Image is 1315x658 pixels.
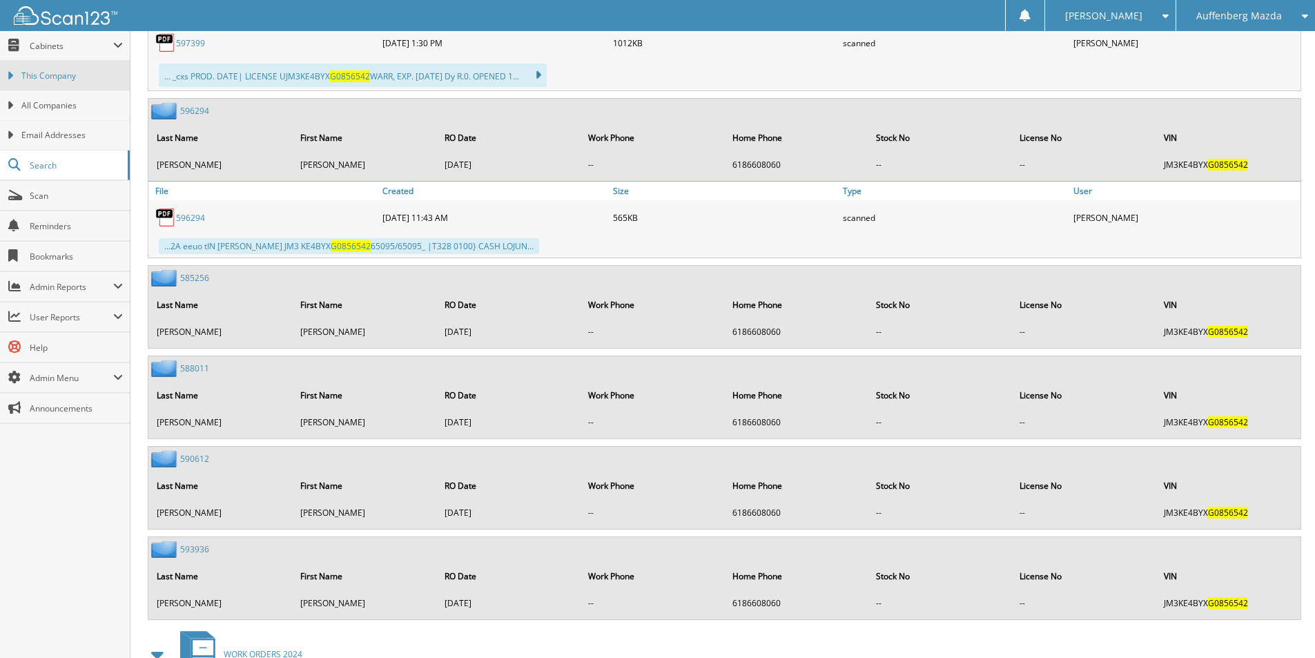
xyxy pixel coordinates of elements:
span: G0856542 [1208,159,1248,171]
th: Home Phone [725,381,868,409]
th: Last Name [150,381,292,409]
img: folder2.png [151,450,180,467]
span: G0856542 [1208,416,1248,428]
a: 596294 [180,105,209,117]
th: License No [1013,472,1155,500]
div: scanned [839,204,1070,231]
th: Work Phone [581,472,723,500]
th: Home Phone [725,562,868,590]
th: Home Phone [725,124,868,152]
td: -- [869,153,1011,176]
th: Work Phone [581,124,723,152]
a: 588011 [180,362,209,374]
span: Help [30,342,123,354]
span: Scan [30,190,123,202]
td: [DATE] [438,320,580,343]
td: -- [1013,320,1155,343]
td: [DATE] [438,411,580,434]
td: [PERSON_NAME] [150,592,292,615]
td: JM3KE4BYX [1157,501,1299,524]
th: Stock No [869,472,1011,500]
div: [DATE] 11:43 AM [379,204,610,231]
span: G0856542 [330,70,370,82]
span: Admin Reports [30,281,113,293]
th: License No [1013,124,1155,152]
a: User [1070,182,1301,200]
th: Last Name [150,562,292,590]
img: folder2.png [151,360,180,377]
span: Email Addresses [21,129,123,142]
div: [PERSON_NAME] [1070,204,1301,231]
th: Work Phone [581,381,723,409]
img: folder2.png [151,269,180,287]
span: G0856542 [1208,507,1248,519]
div: ...2A eeuo tIN [PERSON_NAME] JM3 KE4BYX 65095/65095_ |T328 0100} CASH LOJUN... [159,238,539,254]
th: VIN [1157,124,1299,152]
th: Stock No [869,562,1011,590]
div: 565KB [610,204,840,231]
div: [PERSON_NAME] [1070,29,1301,57]
span: This Company [21,70,123,82]
th: First Name [293,381,436,409]
td: [PERSON_NAME] [293,501,436,524]
th: RO Date [438,562,580,590]
th: Home Phone [725,472,868,500]
div: [DATE] 1:30 PM [379,29,610,57]
td: 6186608060 [725,320,868,343]
a: Created [379,182,610,200]
span: Announcements [30,403,123,414]
td: JM3KE4BYX [1157,411,1299,434]
a: File [148,182,379,200]
div: ... _cxs PROD. DATE| LICENSE UJM3KE4BYX WARR, EXP. [DATE] Dy R.0. OPENED 1... [159,64,547,87]
td: 6186608060 [725,153,868,176]
span: G0856542 [1208,597,1248,609]
th: RO Date [438,472,580,500]
td: -- [1013,501,1155,524]
td: -- [581,411,723,434]
span: User Reports [30,311,113,323]
th: License No [1013,291,1155,319]
th: Work Phone [581,562,723,590]
iframe: Chat Widget [1246,592,1315,658]
td: -- [581,320,723,343]
td: -- [869,592,1011,615]
td: -- [869,501,1011,524]
td: [PERSON_NAME] [150,320,292,343]
th: VIN [1157,291,1299,319]
a: Type [839,182,1070,200]
th: Home Phone [725,291,868,319]
a: 590612 [180,453,209,465]
span: Bookmarks [30,251,123,262]
a: Size [610,182,840,200]
img: folder2.png [151,102,180,119]
img: folder2.png [151,541,180,558]
td: [PERSON_NAME] [293,411,436,434]
td: [PERSON_NAME] [150,411,292,434]
td: 6186608060 [725,592,868,615]
td: -- [1013,411,1155,434]
th: License No [1013,381,1155,409]
a: 597399 [176,37,205,49]
td: [PERSON_NAME] [293,153,436,176]
td: 6186608060 [725,501,868,524]
th: First Name [293,472,436,500]
td: JM3KE4BYX [1157,153,1299,176]
th: First Name [293,562,436,590]
th: VIN [1157,472,1299,500]
td: JM3KE4BYX [1157,320,1299,343]
th: Last Name [150,291,292,319]
th: VIN [1157,562,1299,590]
span: Admin Menu [30,372,113,384]
span: Cabinets [30,40,113,52]
td: [PERSON_NAME] [293,320,436,343]
td: JM3KE4BYX [1157,592,1299,615]
th: RO Date [438,381,580,409]
th: License No [1013,562,1155,590]
td: -- [581,501,723,524]
a: 596294 [176,212,205,224]
td: -- [869,320,1011,343]
img: PDF.png [155,207,176,228]
th: Stock No [869,124,1011,152]
img: PDF.png [155,32,176,53]
th: First Name [293,124,436,152]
